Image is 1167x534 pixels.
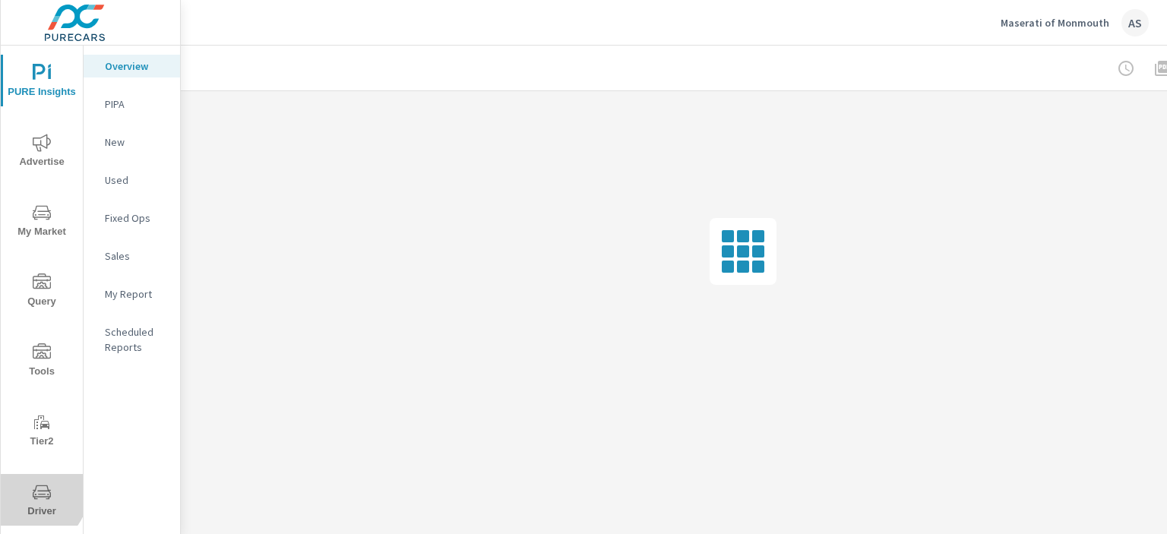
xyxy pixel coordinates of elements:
[5,273,78,311] span: Query
[84,245,180,267] div: Sales
[5,413,78,450] span: Tier2
[105,58,168,74] p: Overview
[5,343,78,381] span: Tools
[1121,9,1149,36] div: AS
[105,248,168,264] p: Sales
[84,283,180,305] div: My Report
[84,169,180,191] div: Used
[1001,16,1109,30] p: Maserati of Monmouth
[105,210,168,226] p: Fixed Ops
[105,134,168,150] p: New
[5,64,78,101] span: PURE Insights
[84,55,180,77] div: Overview
[84,131,180,153] div: New
[105,324,168,355] p: Scheduled Reports
[105,96,168,112] p: PIPA
[105,286,168,302] p: My Report
[105,172,168,188] p: Used
[5,134,78,171] span: Advertise
[5,204,78,241] span: My Market
[5,483,78,520] span: Driver
[84,93,180,115] div: PIPA
[84,321,180,359] div: Scheduled Reports
[84,207,180,229] div: Fixed Ops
